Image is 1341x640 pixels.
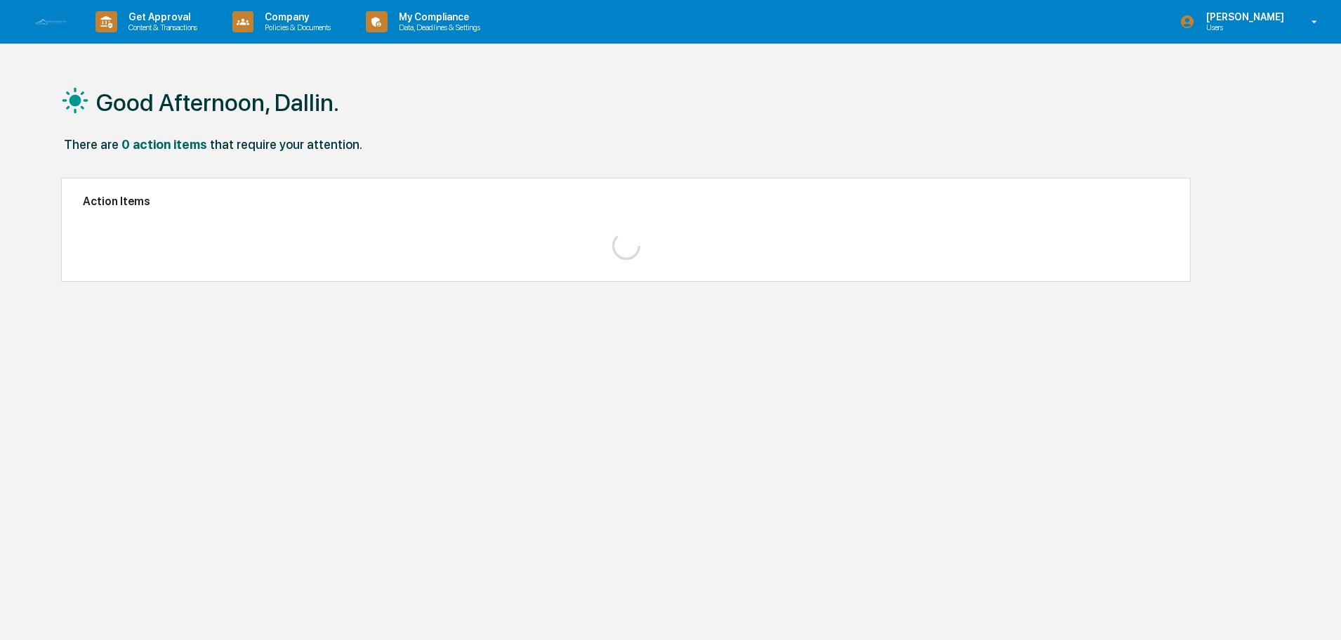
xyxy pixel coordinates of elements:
[1195,22,1291,32] p: Users
[253,11,338,22] p: Company
[117,11,204,22] p: Get Approval
[388,22,487,32] p: Data, Deadlines & Settings
[96,89,339,117] h1: Good Afternoon, Dallin.
[388,11,487,22] p: My Compliance
[34,18,67,26] img: logo
[253,22,338,32] p: Policies & Documents
[117,22,204,32] p: Content & Transactions
[210,137,362,152] div: that require your attention.
[83,195,1169,208] h2: Action Items
[1195,11,1291,22] p: [PERSON_NAME]
[121,137,207,152] div: 0 action items
[64,137,119,152] div: There are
